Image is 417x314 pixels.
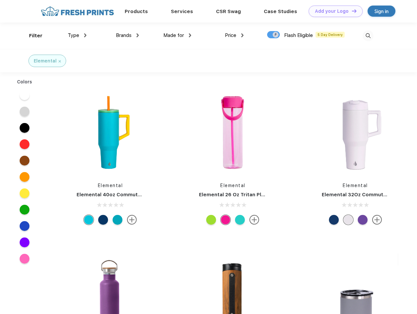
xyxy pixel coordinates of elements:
span: Brands [116,32,132,38]
img: dropdown.png [136,33,139,37]
img: func=resize&h=266 [189,89,276,176]
img: dropdown.png [241,33,244,37]
img: dropdown.png [84,33,86,37]
a: Elemental 26 Oz Tritan Plastic Water Bottle [199,192,307,198]
div: Key lime [206,215,216,225]
a: Sign in [368,6,395,17]
a: Elemental 40oz Commuter Tumbler [77,192,165,198]
span: Made for [163,32,184,38]
img: dropdown.png [189,33,191,37]
span: 5 Day Delivery [316,32,345,38]
img: desktop_search.svg [363,30,373,41]
a: CSR Swag [216,9,241,14]
div: Colors [12,78,37,85]
span: Price [225,32,236,38]
img: func=resize&h=266 [312,89,399,176]
div: Elemental [34,58,57,64]
a: Elemental [98,183,123,188]
img: more.svg [372,215,382,225]
div: Navy [98,215,108,225]
a: Elemental [343,183,368,188]
img: func=resize&h=266 [67,89,154,176]
img: filter_cancel.svg [59,60,61,62]
div: Sign in [374,8,389,15]
div: Purple [358,215,368,225]
div: Blue lagoon [84,215,94,225]
img: DT [352,9,356,13]
div: Hot pink [221,215,230,225]
a: Elemental 32Oz Commuter Tumbler [322,192,411,198]
a: Services [171,9,193,14]
div: Teal [113,215,122,225]
span: Type [68,32,79,38]
a: Elemental [220,183,245,188]
div: Filter [29,32,43,40]
img: more.svg [127,215,137,225]
img: more.svg [249,215,259,225]
img: fo%20logo%202.webp [39,6,116,17]
div: Matte White [343,215,353,225]
div: Add your Logo [315,9,349,14]
a: Products [125,9,148,14]
div: Robin's Egg [235,215,245,225]
span: Flash Eligible [284,32,313,38]
div: Navy [329,215,339,225]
